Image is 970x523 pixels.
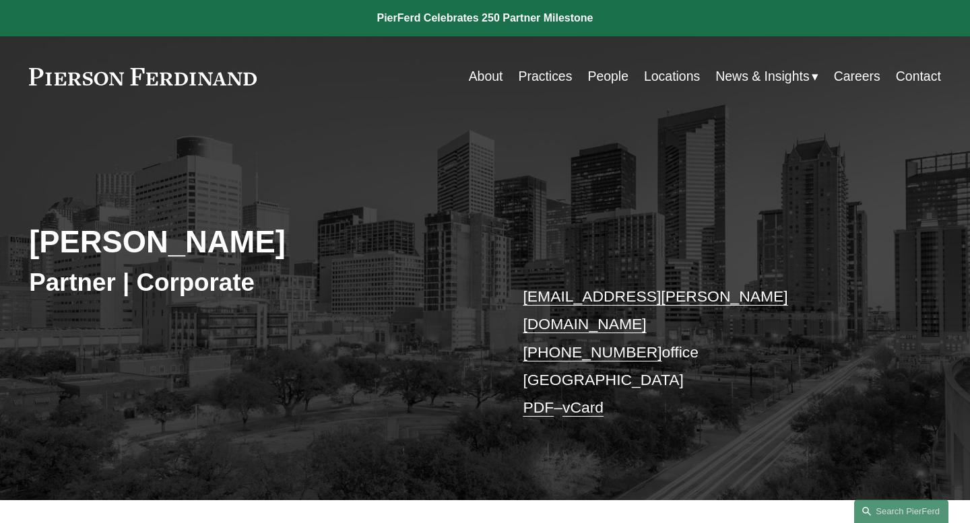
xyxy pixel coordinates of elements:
[29,267,485,298] h3: Partner | Corporate
[896,63,941,90] a: Contact
[587,63,628,90] a: People
[518,63,572,90] a: Practices
[644,63,700,90] a: Locations
[715,65,809,88] span: News & Insights
[523,287,787,333] a: [EMAIL_ADDRESS][PERSON_NAME][DOMAIN_NAME]
[523,343,661,361] a: [PHONE_NUMBER]
[523,398,554,416] a: PDF
[469,63,503,90] a: About
[29,224,485,261] h2: [PERSON_NAME]
[562,398,604,416] a: vCard
[854,499,948,523] a: Search this site
[715,63,818,90] a: folder dropdown
[834,63,880,90] a: Careers
[523,283,903,421] p: office [GEOGRAPHIC_DATA] –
